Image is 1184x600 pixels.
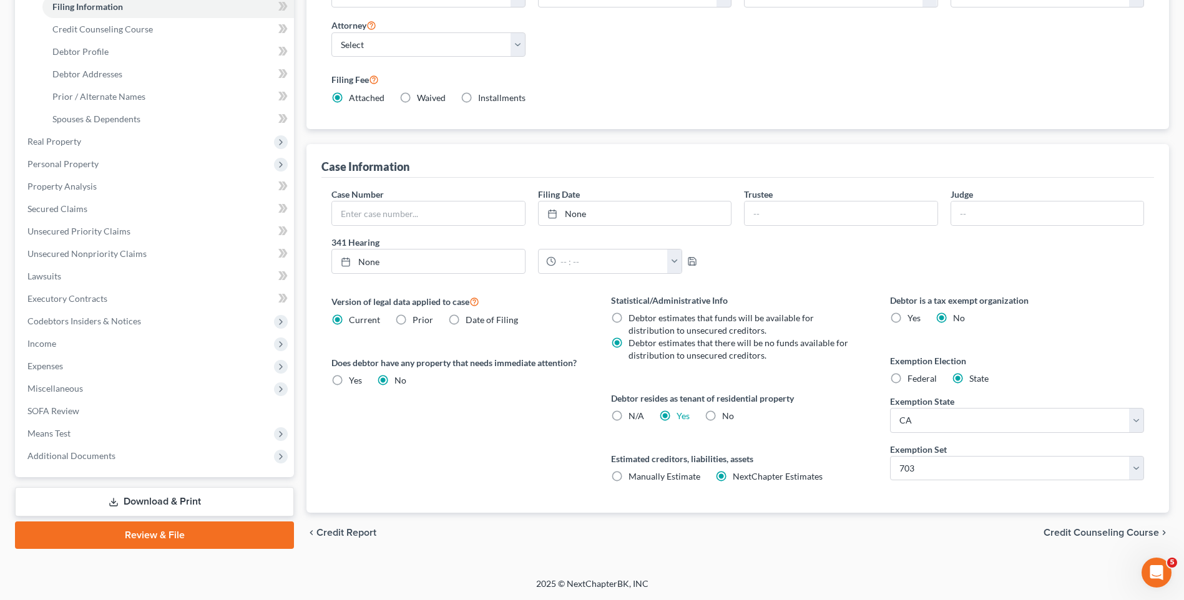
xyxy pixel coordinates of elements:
a: Debtor Profile [42,41,294,63]
i: chevron_left [306,528,316,538]
a: Download & Print [15,487,294,516]
span: Credit Counseling Course [52,24,153,34]
span: Manually Estimate [629,471,700,481]
span: SOFA Review [27,405,79,416]
span: Miscellaneous [27,383,83,394]
span: Prior [413,314,433,325]
span: Income [27,338,56,349]
label: Trustee [744,188,773,201]
a: Property Analysis [17,175,294,198]
a: Secured Claims [17,198,294,220]
span: Secured Claims [27,203,87,214]
span: Filing Information [52,1,123,12]
span: Additional Documents [27,450,115,461]
span: Yes [349,375,362,385]
span: Expenses [27,360,63,371]
span: Debtor Profile [52,46,109,57]
span: No [722,410,734,421]
span: Credit Counseling Course [1044,528,1159,538]
a: Executory Contracts [17,288,294,310]
span: Debtor estimates that funds will be available for distribution to unsecured creditors. [629,312,814,336]
iframe: Intercom live chat [1142,558,1172,588]
input: Enter case number... [332,201,524,225]
a: None [539,201,731,225]
label: Does debtor have any property that needs immediate attention? [331,356,585,369]
label: Judge [951,188,973,201]
span: State [969,373,989,384]
i: chevron_right [1159,528,1169,538]
label: Estimated creditors, liabilities, assets [611,452,865,465]
span: Installments [478,92,526,103]
label: Debtor resides as tenant of residential property [611,392,865,405]
a: Unsecured Nonpriority Claims [17,243,294,265]
span: Credit Report [316,528,376,538]
span: Executory Contracts [27,293,107,304]
label: Attorney [331,17,376,32]
button: chevron_left Credit Report [306,528,376,538]
span: Property Analysis [27,181,97,191]
label: Filing Date [538,188,580,201]
span: Personal Property [27,158,99,169]
a: None [332,249,524,273]
input: -- : -- [556,249,668,273]
span: Yes [908,312,921,323]
span: NextChapter Estimates [733,471,823,481]
label: Statistical/Administrative Info [611,294,865,307]
span: Unsecured Nonpriority Claims [27,248,147,259]
input: -- [951,201,1143,225]
span: Real Property [27,136,81,147]
span: Debtor Addresses [52,69,122,79]
a: Review & File [15,521,294,549]
a: Lawsuits [17,265,294,288]
span: Spouses & Dependents [52,114,140,124]
span: N/A [629,410,644,421]
span: No [953,312,965,323]
span: 5 [1167,558,1177,568]
label: Filing Fee [331,72,1144,87]
label: Debtor is a tax exempt organization [890,294,1144,307]
span: Unsecured Priority Claims [27,226,130,236]
a: Yes [677,410,690,421]
span: Prior / Alternate Names [52,91,145,102]
label: Exemption Election [890,354,1144,367]
div: Case Information [321,159,409,174]
span: Means Test [27,428,71,438]
span: Date of Filing [466,314,518,325]
a: Credit Counseling Course [42,18,294,41]
span: Current [349,314,380,325]
label: 341 Hearing [325,236,738,249]
input: -- [745,201,937,225]
span: Attached [349,92,384,103]
label: Case Number [331,188,384,201]
label: Version of legal data applied to case [331,294,585,309]
span: Federal [908,373,937,384]
label: Exemption State [890,395,954,408]
label: Exemption Set [890,443,947,456]
span: No [394,375,406,385]
span: Lawsuits [27,271,61,281]
a: Unsecured Priority Claims [17,220,294,243]
button: Credit Counseling Course chevron_right [1044,528,1169,538]
span: Codebtors Insiders & Notices [27,316,141,326]
div: 2025 © NextChapterBK, INC [237,578,948,600]
a: Debtor Addresses [42,63,294,85]
a: SOFA Review [17,400,294,422]
span: Debtor estimates that there will be no funds available for distribution to unsecured creditors. [629,337,848,360]
span: Waived [417,92,446,103]
a: Spouses & Dependents [42,108,294,130]
a: Prior / Alternate Names [42,85,294,108]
